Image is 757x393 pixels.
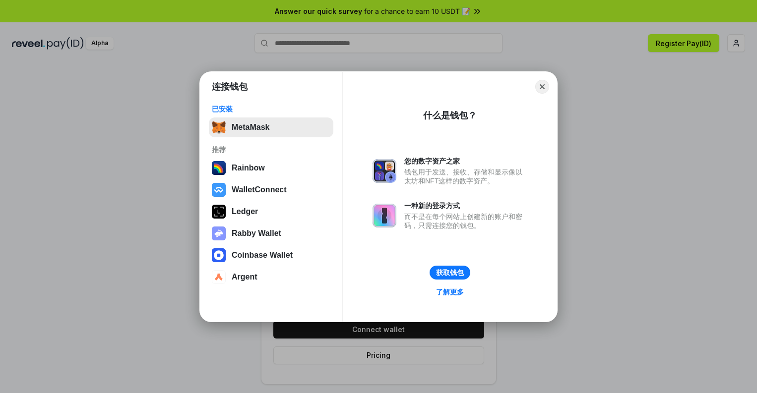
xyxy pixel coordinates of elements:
div: 而不是在每个网站上创建新的账户和密码，只需连接您的钱包。 [404,212,527,230]
div: 推荐 [212,145,330,154]
button: WalletConnect [209,180,333,200]
img: svg+xml,%3Csvg%20xmlns%3D%22http%3A%2F%2Fwww.w3.org%2F2000%2Fsvg%22%20width%3D%2228%22%20height%3... [212,205,226,219]
div: 一种新的登录方式 [404,201,527,210]
img: svg+xml,%3Csvg%20width%3D%2228%22%20height%3D%2228%22%20viewBox%3D%220%200%2028%2028%22%20fill%3D... [212,270,226,284]
button: Rainbow [209,158,333,178]
button: Coinbase Wallet [209,245,333,265]
img: svg+xml,%3Csvg%20width%3D%22120%22%20height%3D%22120%22%20viewBox%3D%220%200%20120%20120%22%20fil... [212,161,226,175]
img: svg+xml,%3Csvg%20width%3D%2228%22%20height%3D%2228%22%20viewBox%3D%220%200%2028%2028%22%20fill%3D... [212,248,226,262]
div: 了解更多 [436,287,464,296]
button: Rabby Wallet [209,224,333,243]
img: svg+xml,%3Csvg%20fill%3D%22none%22%20height%3D%2233%22%20viewBox%3D%220%200%2035%2033%22%20width%... [212,120,226,134]
button: MetaMask [209,117,333,137]
h1: 连接钱包 [212,81,248,93]
img: svg+xml,%3Csvg%20xmlns%3D%22http%3A%2F%2Fwww.w3.org%2F2000%2Fsvg%22%20fill%3D%22none%22%20viewBox... [373,204,396,227]
div: Coinbase Wallet [232,251,293,260]
div: 获取钱包 [436,268,464,277]
a: 了解更多 [430,285,470,298]
div: 您的数字资产之家 [404,157,527,166]
button: Argent [209,267,333,287]
div: Ledger [232,207,258,216]
div: 已安装 [212,105,330,113]
img: svg+xml,%3Csvg%20width%3D%2228%22%20height%3D%2228%22%20viewBox%3D%220%200%2028%2028%22%20fill%3D... [212,183,226,197]
div: Rainbow [232,164,265,172]
div: WalletConnect [232,185,287,194]
button: 获取钱包 [430,266,470,280]
button: Close [535,80,549,94]
div: MetaMask [232,123,269,132]
img: svg+xml,%3Csvg%20xmlns%3D%22http%3A%2F%2Fwww.w3.org%2F2000%2Fsvg%22%20fill%3D%22none%22%20viewBox... [212,226,226,240]
div: 钱包用于发送、接收、存储和显示像以太坊和NFT这样的数字资产。 [404,168,527,185]
div: Argent [232,273,257,281]
div: 什么是钱包？ [423,110,477,121]
button: Ledger [209,202,333,222]
div: Rabby Wallet [232,229,281,238]
img: svg+xml,%3Csvg%20xmlns%3D%22http%3A%2F%2Fwww.w3.org%2F2000%2Fsvg%22%20fill%3D%22none%22%20viewBox... [373,159,396,183]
